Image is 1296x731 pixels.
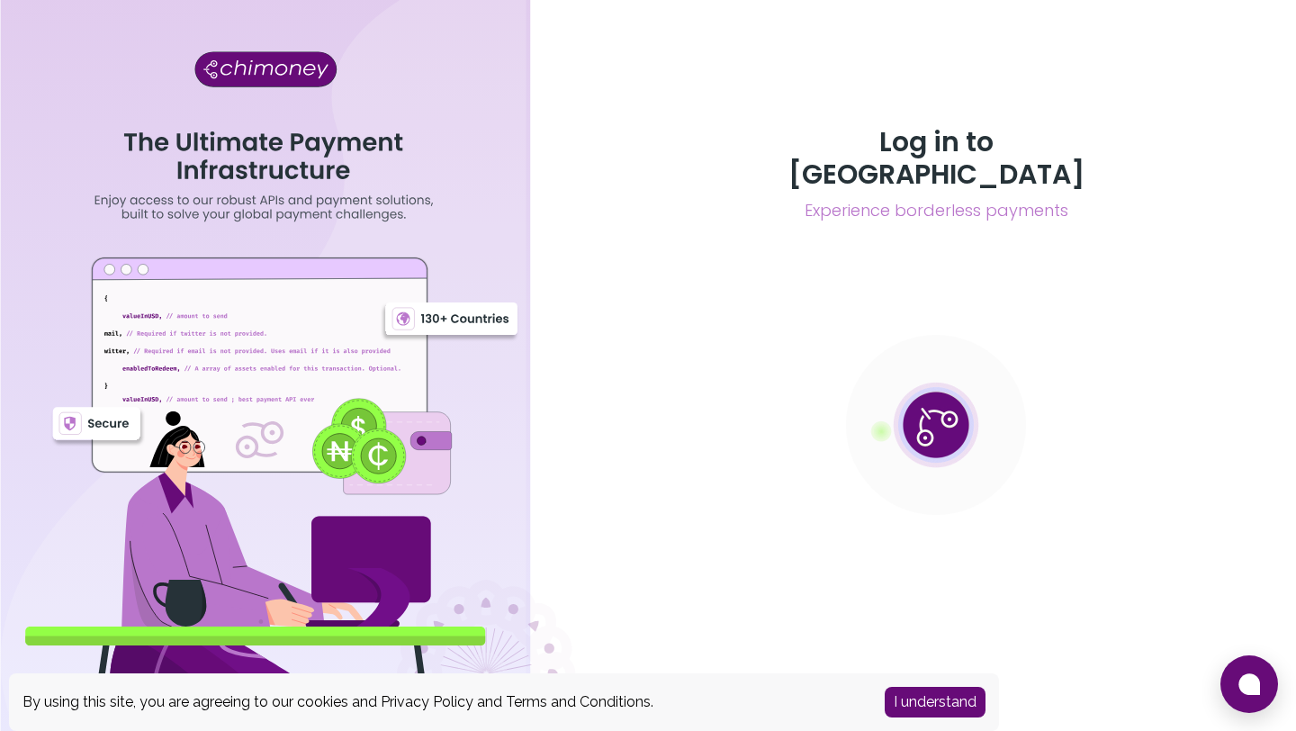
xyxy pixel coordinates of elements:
span: Experience borderless payments [742,198,1130,223]
button: Open chat window [1220,655,1278,713]
img: public [846,335,1026,515]
a: Terms and Conditions [506,693,651,710]
div: By using this site, you are agreeing to our cookies and and . [22,691,858,713]
h3: Log in to [GEOGRAPHIC_DATA] [742,126,1130,191]
button: Accept cookies [885,687,985,717]
a: Privacy Policy [381,693,473,710]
